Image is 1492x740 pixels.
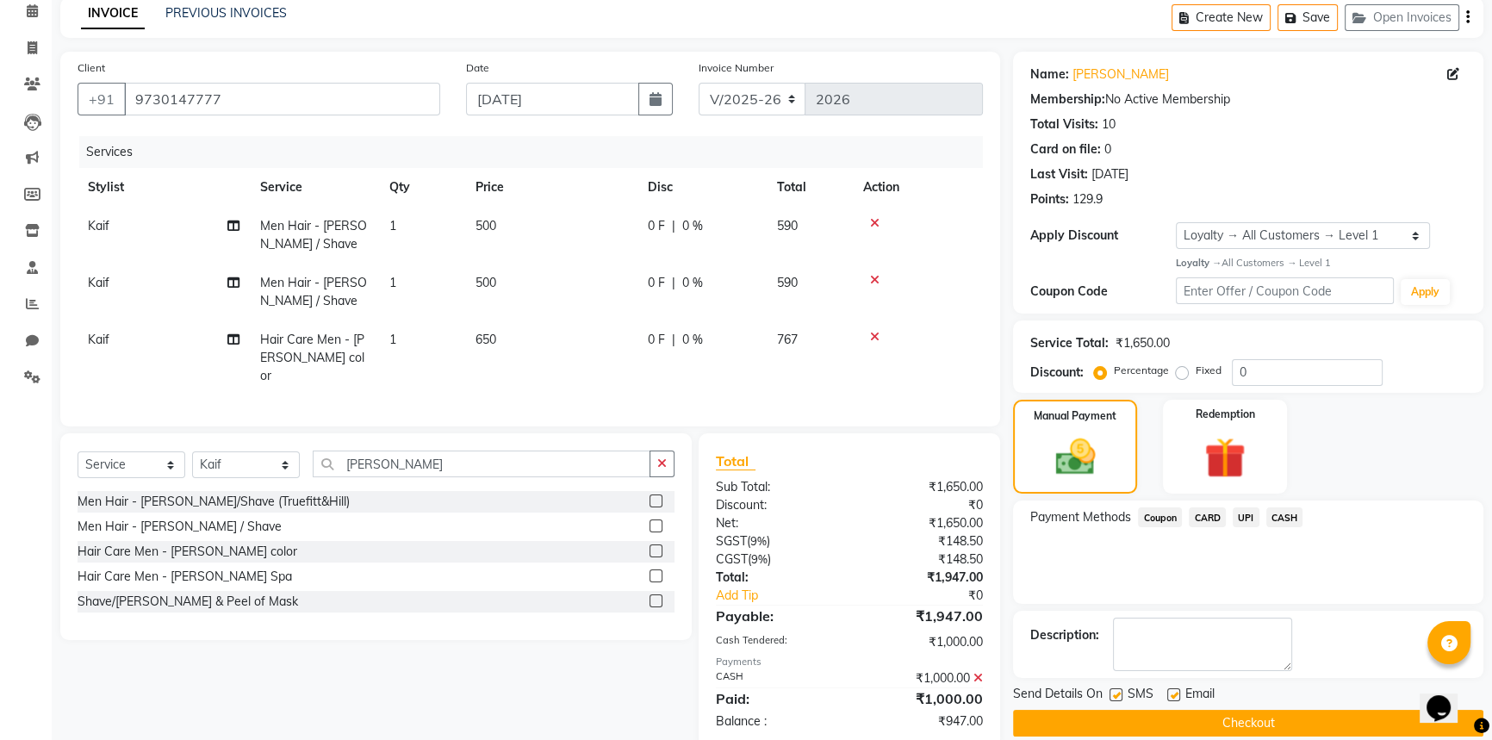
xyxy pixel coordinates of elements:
[1030,626,1099,644] div: Description:
[78,168,250,207] th: Stylist
[767,168,853,207] th: Total
[250,168,379,207] th: Service
[466,60,489,76] label: Date
[260,332,364,383] span: Hair Care Men - [PERSON_NAME] color
[1072,190,1103,208] div: 129.9
[849,514,996,532] div: ₹1,650.00
[777,275,798,290] span: 590
[389,332,396,347] span: 1
[1233,507,1259,527] span: UPI
[1091,165,1128,183] div: [DATE]
[1176,256,1466,271] div: All Customers → Level 1
[1176,257,1222,269] strong: Loyalty →
[682,331,703,349] span: 0 %
[682,274,703,292] span: 0 %
[78,543,297,561] div: Hair Care Men - [PERSON_NAME] color
[1013,710,1483,737] button: Checkout
[1030,283,1176,301] div: Coupon Code
[1030,334,1109,352] div: Service Total:
[672,274,675,292] span: |
[699,60,774,76] label: Invoice Number
[1196,363,1222,378] label: Fixed
[1030,90,1466,109] div: No Active Membership
[849,569,996,587] div: ₹1,947.00
[703,532,849,550] div: ( )
[379,168,465,207] th: Qty
[672,331,675,349] span: |
[1128,685,1153,706] span: SMS
[777,332,798,347] span: 767
[682,217,703,235] span: 0 %
[849,633,996,651] div: ₹1,000.00
[88,218,109,233] span: Kaif
[849,688,996,709] div: ₹1,000.00
[1030,90,1105,109] div: Membership:
[703,550,849,569] div: ( )
[78,60,105,76] label: Client
[1030,227,1176,245] div: Apply Discount
[389,275,396,290] span: 1
[1172,4,1271,31] button: Create New
[1191,432,1259,484] img: _gift.svg
[703,478,849,496] div: Sub Total:
[716,533,747,549] span: SGST
[260,275,367,308] span: Men Hair - [PERSON_NAME] / Shave
[476,218,496,233] span: 500
[1072,65,1169,84] a: [PERSON_NAME]
[703,712,849,731] div: Balance :
[672,217,675,235] span: |
[78,493,350,511] div: Men Hair - [PERSON_NAME]/Shave (Truefitt&Hill)
[1034,408,1116,424] label: Manual Payment
[750,534,767,548] span: 9%
[716,551,748,567] span: CGST
[1189,507,1226,527] span: CARD
[1345,4,1459,31] button: Open Invoices
[703,669,849,687] div: CASH
[78,593,298,611] div: Shave/[PERSON_NAME] & Peel of Mask
[1116,334,1170,352] div: ₹1,650.00
[703,688,849,709] div: Paid:
[703,514,849,532] div: Net:
[476,332,496,347] span: 650
[1138,507,1182,527] span: Coupon
[260,218,367,252] span: Men Hair - [PERSON_NAME] / Shave
[703,496,849,514] div: Discount:
[716,655,984,669] div: Payments
[648,331,665,349] span: 0 F
[648,217,665,235] span: 0 F
[313,451,650,477] input: Search or Scan
[1185,685,1215,706] span: Email
[1013,685,1103,706] span: Send Details On
[1266,507,1303,527] span: CASH
[88,275,109,290] span: Kaif
[78,83,126,115] button: +91
[853,168,983,207] th: Action
[648,274,665,292] span: 0 F
[703,633,849,651] div: Cash Tendered:
[465,168,637,207] th: Price
[1030,364,1084,382] div: Discount:
[703,587,874,605] a: Add Tip
[1030,115,1098,134] div: Total Visits:
[78,518,282,536] div: Men Hair - [PERSON_NAME] / Shave
[751,552,768,566] span: 9%
[849,532,996,550] div: ₹148.50
[1401,279,1450,305] button: Apply
[849,669,996,687] div: ₹1,000.00
[703,606,849,626] div: Payable:
[1030,190,1069,208] div: Points:
[849,606,996,626] div: ₹1,947.00
[389,218,396,233] span: 1
[88,332,109,347] span: Kaif
[79,136,996,168] div: Services
[703,569,849,587] div: Total:
[849,478,996,496] div: ₹1,650.00
[1043,434,1108,480] img: _cash.svg
[873,587,996,605] div: ₹0
[1102,115,1116,134] div: 10
[1030,140,1101,159] div: Card on file:
[716,452,755,470] span: Total
[849,712,996,731] div: ₹947.00
[1030,65,1069,84] div: Name:
[1278,4,1338,31] button: Save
